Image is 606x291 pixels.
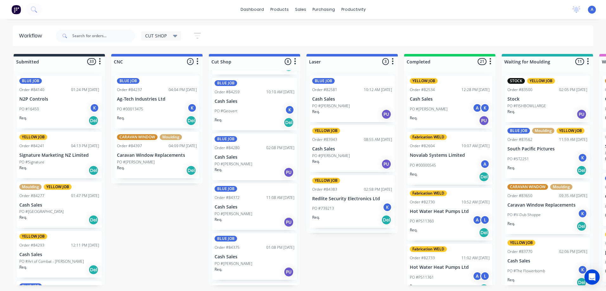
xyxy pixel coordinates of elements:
p: PO #[PERSON_NAME] [215,261,252,267]
div: purchasing [309,5,338,14]
div: Order #84259 [215,89,240,95]
div: 11:59 AM [DATE] [559,137,587,142]
div: 12:28 PM [DATE] [461,87,490,93]
p: PO #[PERSON_NAME] [312,103,350,109]
p: Cash Sales [215,254,294,260]
p: PO #[PERSON_NAME] [215,211,252,217]
p: Novalab Systems Limited [410,153,490,158]
div: Del [284,117,294,128]
p: South Pacific Pictures [507,146,587,152]
div: 12:11 PM [DATE] [71,242,99,248]
div: 04:04 PM [DATE] [169,87,197,93]
div: YELLOW JOBOrder #8253412:28 PM [DATE]Cash SalesPO #[PERSON_NAME]AKReq.PU [407,76,492,129]
div: productivity [338,5,369,14]
p: Req. [507,109,515,115]
p: PO #[GEOGRAPHIC_DATA] [19,209,64,215]
div: Order #84140 [19,87,44,93]
div: BLUE JOBOrder #8425910:10 AM [DATE]Cash SalesPO #GeovertKReq.Del [212,78,297,131]
div: products [267,5,292,14]
div: YELLOW JOB [312,178,340,183]
div: Order #82604 [410,143,435,149]
div: Del [88,165,99,175]
div: K [383,202,392,212]
div: Order #83770 [507,249,532,255]
p: PO #[PERSON_NAME] [215,161,252,167]
div: 02:58 PM [DATE] [364,187,392,192]
p: Cash Sales [19,202,99,208]
div: Order #84280 [215,145,240,151]
div: Del [186,116,196,126]
div: K [578,153,587,162]
p: PO #00013475 [117,106,143,112]
div: STOCKYELLOW JOBOrder #8350002:05 PM [DATE]StockPO #FISHBOWLLARGEReq.PU [505,76,590,122]
p: Req. [19,165,27,171]
div: Open Intercom Messenger [584,269,600,285]
div: 10:12 AM [DATE] [364,87,392,93]
p: Hot Water Heat Pumps Ltd [410,209,490,214]
p: Redlite Security Electronics Ltd [312,196,392,202]
div: PU [381,109,391,119]
div: Order #82733 [410,255,435,261]
div: Fabrication WELD [410,246,447,252]
p: PO #PS11361 [410,274,434,280]
p: PO #00000545 [410,162,436,168]
div: BLUE JOB [215,236,237,241]
div: 10:07 AM [DATE] [461,143,490,149]
p: PO #[PERSON_NAME] [312,153,350,159]
div: Order #83500 [507,87,532,93]
div: YELLOW JOBOrder #8424104:13 PM [DATE]Signature Marketing NZ LimitedPO #SignatureReq.Del [17,132,102,178]
div: Moulding [532,128,554,134]
div: Moulding [160,134,182,140]
div: CARAVAN WINDOW [507,184,548,190]
div: Order #82730 [410,199,435,205]
div: BLUE JOB [215,186,237,192]
div: STOCK [507,78,525,84]
div: Fabrication WELD [410,134,447,140]
div: Order #84241 [19,143,44,149]
div: Order #83562 [507,137,532,142]
p: Req. [410,171,417,177]
p: PO #Signature [19,159,44,165]
div: 10:10 AM [DATE] [266,89,294,95]
div: Fabrication WELDOrder #8260410:07 AM [DATE]Novalab Systems LimitedPO #00000545AReq.Del [407,132,492,185]
div: CARAVAN WINDOWMouldingOrder #8439704:09 PM [DATE]Caravan Window ReplacementsPO #[PERSON_NAME]Req.Del [114,132,199,178]
div: Fabrication WELD [410,190,447,196]
div: 09:35 AM [DATE] [559,193,587,199]
p: PO #The Flowerbomb [507,268,545,274]
div: Del [88,215,99,225]
p: Cash Sales [507,258,587,264]
div: Del [577,277,587,288]
p: Req. [19,264,27,270]
p: Cash Sales [215,155,294,160]
div: Moulding [19,184,42,190]
div: YELLOW JOBOrder #8438302:58 PM [DATE]Redlite Security Electronics LtdPO #739213KReq.Del [310,175,395,228]
div: YELLOW JOB [19,234,47,239]
div: 02:08 PM [DATE] [266,145,294,151]
div: PU [284,217,294,227]
p: PO #Geovert [215,108,237,114]
div: PU [284,267,294,277]
div: A [473,103,482,113]
p: Req. [312,109,320,115]
p: Signature Marketing NZ Limited [19,153,99,158]
div: Del [479,172,489,182]
div: BLUE JOB [215,80,237,86]
p: Cash Sales [312,96,392,102]
div: Order #84375 [215,245,240,250]
p: PO #PS11360 [410,218,434,224]
p: Req. [410,283,417,289]
img: Factory [11,5,21,14]
div: BLUE JOBOrder #8437501:08 PM [DATE]Cash SalesPO #[PERSON_NAME]Req.PU [212,233,297,280]
div: Del [88,265,99,275]
div: 10:52 AM [DATE] [461,199,490,205]
p: Req. [215,117,222,123]
div: A [473,215,482,225]
p: Req. [19,215,27,220]
p: Hot Water Heat Pumps Ltd [410,265,490,270]
div: A [473,271,482,281]
div: K [578,265,587,274]
p: PO #V-Dub Shoppe [507,212,541,218]
p: Req. [507,221,515,227]
div: BLUE JOB [19,283,42,289]
p: Caravan Window Replacements [507,202,587,208]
